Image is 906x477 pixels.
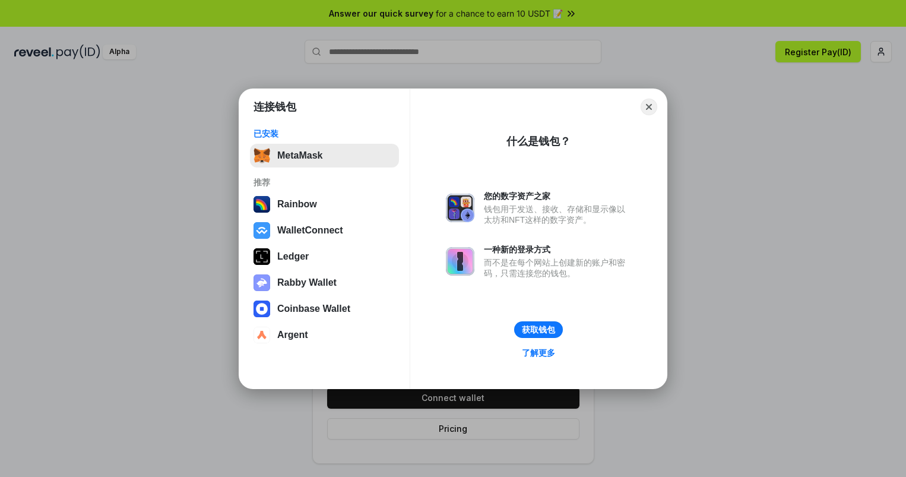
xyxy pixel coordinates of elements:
div: 什么是钱包？ [506,134,571,149]
button: Rainbow [250,192,399,216]
div: Rabby Wallet [277,277,337,288]
img: svg+xml,%3Csvg%20xmlns%3D%22http%3A%2F%2Fwww.w3.org%2F2000%2Fsvg%22%20fill%3D%22none%22%20viewBox... [446,247,474,276]
img: svg+xml,%3Csvg%20xmlns%3D%22http%3A%2F%2Fwww.w3.org%2F2000%2Fsvg%22%20width%3D%2228%22%20height%3... [254,248,270,265]
img: svg+xml,%3Csvg%20width%3D%2228%22%20height%3D%2228%22%20viewBox%3D%220%200%2028%2028%22%20fill%3D... [254,222,270,239]
div: 了解更多 [522,348,555,358]
button: Ledger [250,245,399,268]
div: 而不是在每个网站上创建新的账户和密码，只需连接您的钱包。 [484,257,631,279]
div: Coinbase Wallet [277,304,350,314]
img: svg+xml,%3Csvg%20width%3D%22120%22%20height%3D%22120%22%20viewBox%3D%220%200%20120%20120%22%20fil... [254,196,270,213]
img: svg+xml,%3Csvg%20width%3D%2228%22%20height%3D%2228%22%20viewBox%3D%220%200%2028%2028%22%20fill%3D... [254,301,270,317]
div: MetaMask [277,150,322,161]
button: Argent [250,323,399,347]
button: Close [641,99,657,115]
img: svg+xml,%3Csvg%20xmlns%3D%22http%3A%2F%2Fwww.w3.org%2F2000%2Fsvg%22%20fill%3D%22none%22%20viewBox... [446,194,474,222]
div: 推荐 [254,177,395,188]
button: Coinbase Wallet [250,297,399,321]
a: 了解更多 [515,345,562,361]
div: 已安装 [254,128,395,139]
div: Rainbow [277,199,317,210]
div: 一种新的登录方式 [484,244,631,255]
div: WalletConnect [277,225,343,236]
div: 获取钱包 [522,324,555,335]
div: Argent [277,330,308,340]
h1: 连接钱包 [254,100,296,114]
img: svg+xml,%3Csvg%20width%3D%2228%22%20height%3D%2228%22%20viewBox%3D%220%200%2028%2028%22%20fill%3D... [254,327,270,343]
div: 钱包用于发送、接收、存储和显示像以太坊和NFT这样的数字资产。 [484,204,631,225]
button: 获取钱包 [514,321,563,338]
div: Ledger [277,251,309,262]
img: svg+xml,%3Csvg%20xmlns%3D%22http%3A%2F%2Fwww.w3.org%2F2000%2Fsvg%22%20fill%3D%22none%22%20viewBox... [254,274,270,291]
button: MetaMask [250,144,399,168]
div: 您的数字资产之家 [484,191,631,201]
button: WalletConnect [250,219,399,242]
img: svg+xml,%3Csvg%20fill%3D%22none%22%20height%3D%2233%22%20viewBox%3D%220%200%2035%2033%22%20width%... [254,147,270,164]
button: Rabby Wallet [250,271,399,295]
